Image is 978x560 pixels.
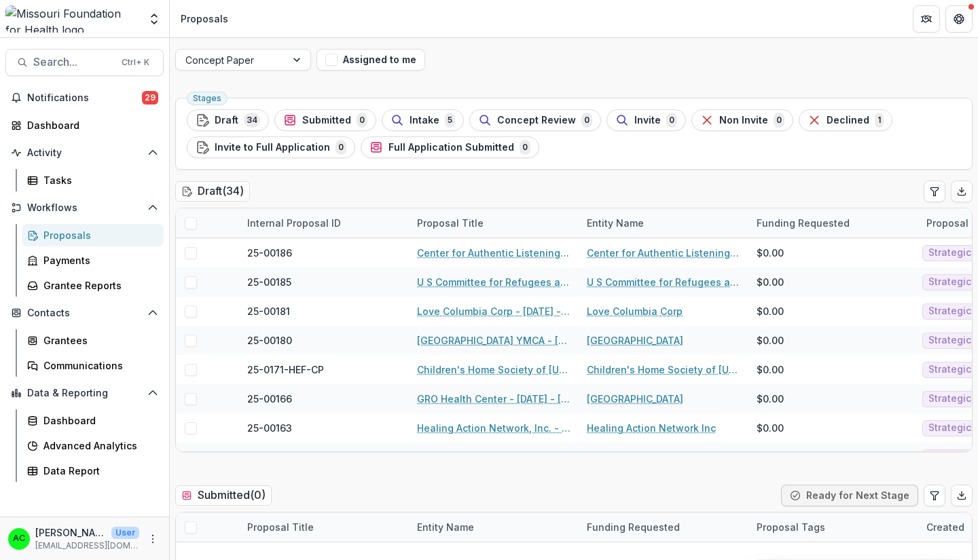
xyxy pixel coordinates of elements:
span: $0.00 [757,392,784,406]
span: Full Application Submitted [388,142,514,153]
div: Advanced Analytics [43,438,153,453]
span: 25-00163 [247,421,292,435]
a: The [PERSON_NAME] [MEDICAL_DATA] Foundation, Inc. - [DATE] - [DATE] Request for Concept Papers [417,450,570,464]
a: Communications [22,354,164,377]
a: Dashboard [22,409,164,432]
button: Open entity switcher [145,5,164,33]
nav: breadcrumb [175,9,234,29]
a: [GEOGRAPHIC_DATA] [587,392,683,406]
button: Full Application Submitted0 [361,136,539,158]
span: 1 [875,113,884,128]
div: Proposals [181,12,228,26]
span: Data & Reporting [27,388,142,399]
a: [GEOGRAPHIC_DATA] [587,333,683,348]
span: Activity [27,147,142,159]
span: Invite to Full Application [215,142,330,153]
div: Proposal Title [409,216,492,230]
div: Entity Name [409,520,482,534]
span: Workflows [27,202,142,214]
div: Entity Name [579,216,652,230]
div: Alyssa Curran [13,534,25,543]
span: Stages [193,94,221,103]
span: 0 [774,113,784,128]
button: Invite0 [606,109,686,131]
div: Proposal Title [239,512,409,542]
button: Invite to Full Application0 [187,136,355,158]
div: Funding Requested [748,208,918,238]
a: [GEOGRAPHIC_DATA] YMCA - [DATE] - [DATE] Request for Concept Papers [417,333,570,348]
div: Grantee Reports [43,278,153,293]
span: 34 [244,113,260,128]
div: Proposal Title [409,208,579,238]
button: Assigned to me [316,49,425,71]
a: Children's Home Society of [US_STATE] - [DATE] - [DATE] Request for Concept Papers [417,362,570,377]
button: Edit table settings [924,485,945,506]
div: Proposals [43,228,153,242]
div: Proposal Tags [748,512,918,542]
span: Non Invite [719,115,768,126]
button: Notifications29 [5,87,164,109]
span: $0.00 [757,450,784,464]
a: Grantees [22,329,164,352]
span: Invite [634,115,661,126]
button: Get Help [945,5,973,33]
div: Created [918,520,973,534]
span: 25-00166 [247,392,292,406]
button: Declined1 [799,109,892,131]
span: $0.00 [757,246,784,260]
span: 25-00180 [247,333,292,348]
button: Intake5 [382,109,464,131]
span: 25-00185 [247,275,291,289]
span: Submitted [302,115,351,126]
div: Proposal Title [239,520,322,534]
span: $0.00 [757,421,784,435]
a: Healing Action Network Inc [587,421,716,435]
span: 0 [336,140,346,155]
p: [PERSON_NAME] [35,525,106,540]
span: 25-0171-HEF-CP [247,362,324,377]
button: Partners [913,5,940,33]
span: 0 [581,113,592,128]
div: Grantees [43,333,153,348]
div: Communications [43,358,153,373]
button: Open Activity [5,142,164,164]
span: Draft [215,115,238,126]
div: Dashboard [27,118,153,132]
div: Funding Requested [579,512,748,542]
a: Love Columbia Corp - [DATE] - [DATE] Request for Concept Papers [417,304,570,318]
h2: Submitted ( 0 ) [175,485,272,505]
div: Entity Name [409,512,579,542]
button: Ready for Next Stage [781,485,918,506]
a: Data Report [22,460,164,482]
div: Data Report [43,464,153,478]
span: 25-00186 [247,246,292,260]
div: Proposal Tags [748,520,833,534]
div: Funding Requested [748,216,858,230]
span: Search... [33,56,113,69]
span: 29 [142,91,158,105]
div: Entity Name [579,208,748,238]
button: Open Data & Reporting [5,382,164,404]
a: Healing Action Network, Inc. - [DATE] - [DATE] Request for Concept Papers [417,421,570,435]
div: Dashboard [43,413,153,428]
a: Dashboard [5,114,164,136]
span: 25-00181 [247,304,290,318]
a: Grantee Reports [22,274,164,297]
span: $0.00 [757,333,784,348]
div: Internal Proposal ID [239,208,409,238]
span: Concept Review [497,115,576,126]
div: Ctrl + K [119,55,152,70]
span: 5 [445,113,455,128]
button: More [145,531,161,547]
h2: Draft ( 34 ) [175,181,250,201]
button: Non Invite0 [691,109,793,131]
a: Center for Authentic Listening & Learning - [DATE] - [DATE] Request for Concept Papers [417,246,570,260]
span: 0 [520,140,530,155]
span: Notifications [27,92,142,104]
p: User [111,527,139,539]
div: Funding Requested [579,520,688,534]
